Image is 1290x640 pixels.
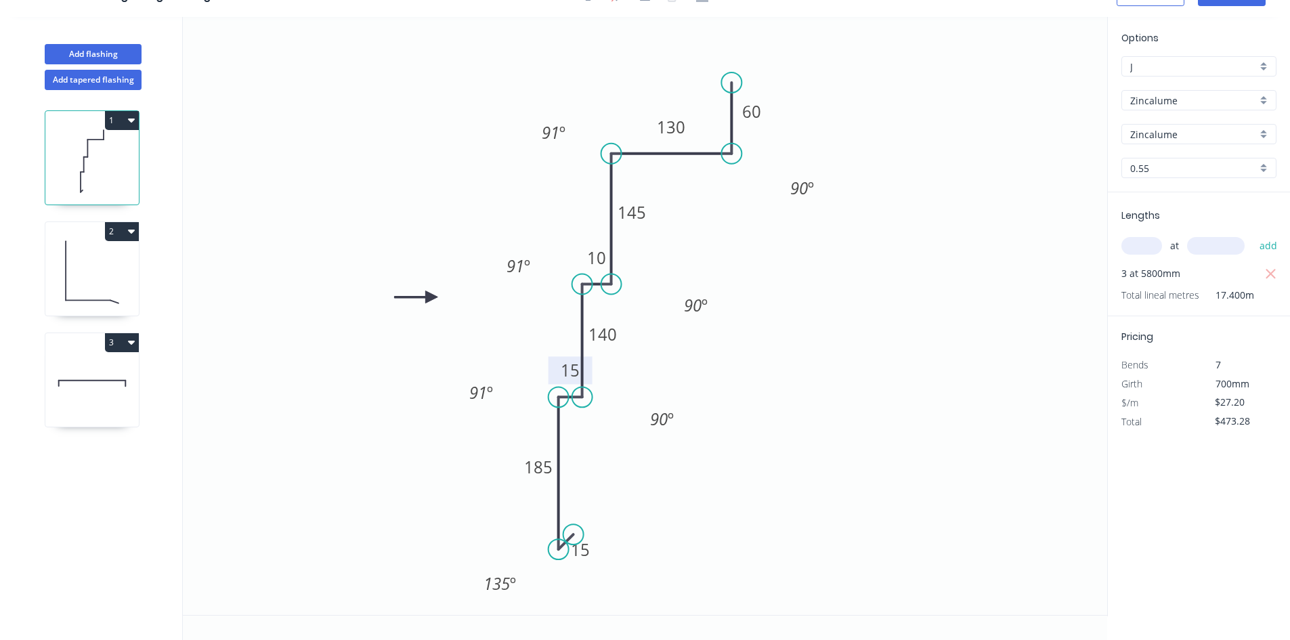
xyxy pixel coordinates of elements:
[1199,286,1254,305] span: 17.400m
[510,572,516,595] tspan: º
[1121,330,1153,343] span: Pricing
[1121,396,1138,409] span: $/m
[183,17,1107,615] svg: 0
[650,408,668,430] tspan: 90
[105,333,139,352] button: 3
[1130,93,1257,108] input: Material
[1121,415,1142,428] span: Total
[561,359,580,381] tspan: 15
[105,111,139,130] button: 1
[1121,209,1160,222] span: Lengths
[542,121,559,144] tspan: 91
[469,381,487,404] tspan: 91
[790,177,808,199] tspan: 90
[524,456,553,478] tspan: 185
[1130,161,1257,175] input: Thickness
[1253,234,1285,257] button: add
[684,294,702,316] tspan: 90
[702,294,708,316] tspan: º
[668,408,674,430] tspan: º
[587,247,606,269] tspan: 10
[1121,377,1142,390] span: Girth
[1121,31,1159,45] span: Options
[1130,127,1257,142] input: Colour
[1121,286,1199,305] span: Total lineal metres
[1216,358,1221,371] span: 7
[45,44,142,64] button: Add flashing
[1216,377,1249,390] span: 700mm
[559,121,565,144] tspan: º
[1170,236,1179,255] span: at
[808,177,814,199] tspan: º
[1130,60,1257,74] input: Price level
[487,381,493,404] tspan: º
[105,222,139,241] button: 2
[657,116,685,138] tspan: 130
[618,201,646,223] tspan: 145
[507,255,524,277] tspan: 91
[1121,358,1148,371] span: Bends
[571,538,590,561] tspan: 15
[483,572,510,595] tspan: 135
[524,255,530,277] tspan: º
[1121,264,1180,283] span: 3 at 5800mm
[742,100,761,123] tspan: 60
[588,323,617,345] tspan: 140
[45,70,142,90] button: Add tapered flashing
